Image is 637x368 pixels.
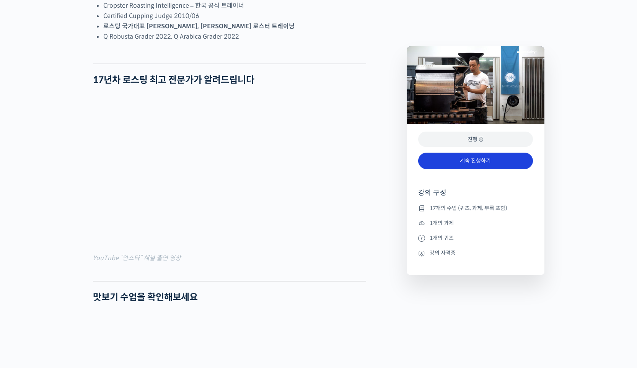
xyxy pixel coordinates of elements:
[24,254,29,260] span: 홈
[103,0,366,11] li: Cropster Roasting Intelligence – 한국 공식 트레이너
[70,254,79,261] span: 대화
[418,218,533,228] li: 1개의 과제
[2,243,51,262] a: 홈
[118,254,127,260] span: 설정
[418,249,533,258] li: 강의 자격증
[93,291,198,303] strong: 맛보기 수업을 확인해보세요
[93,96,366,250] iframe: 로스팅 공부는 이것부터 해야 시간을 단축할 수 있어요. (뉴웨이브 유승권 로스터 1부)
[103,31,366,42] li: Q Robusta Grader 2022, Q Arabica Grader 2022
[103,22,295,30] strong: 로스팅 국가대표 [PERSON_NAME], [PERSON_NAME] 로스터 트레이닝
[418,233,533,243] li: 1개의 퀴즈
[93,74,254,86] strong: 17년차 로스팅 최고 전문가가 알려드립니다
[418,204,533,213] li: 17개의 수업 (퀴즈, 과제, 부록 포함)
[418,132,533,147] div: 진행 중
[99,243,147,262] a: 설정
[51,243,99,262] a: 대화
[418,153,533,169] a: 계속 진행하기
[103,11,366,21] li: Certified Cupping Judge 2010/06
[418,188,533,204] h4: 강의 구성
[93,254,181,262] mark: YouTube “안스타” 채널 출연 영상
